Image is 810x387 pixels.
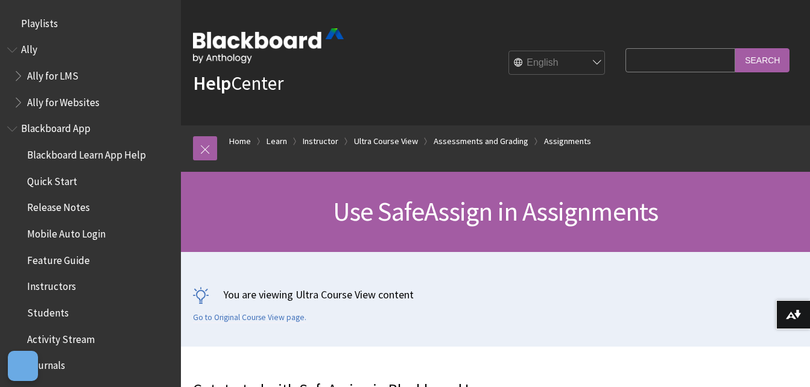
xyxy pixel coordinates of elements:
[193,71,231,95] strong: Help
[27,92,100,109] span: Ally for Websites
[27,66,78,82] span: Ally for LMS
[303,134,338,149] a: Instructor
[333,195,659,228] span: Use SafeAssign in Assignments
[21,13,58,30] span: Playlists
[544,134,591,149] a: Assignments
[193,287,798,302] p: You are viewing Ultra Course View content
[27,277,76,293] span: Instructors
[354,134,418,149] a: Ultra Course View
[27,198,90,214] span: Release Notes
[267,134,287,149] a: Learn
[21,40,37,56] span: Ally
[27,356,65,372] span: Journals
[27,224,106,240] span: Mobile Auto Login
[7,13,174,34] nav: Book outline for Playlists
[434,134,528,149] a: Assessments and Grading
[7,40,174,113] nav: Book outline for Anthology Ally Help
[27,171,77,187] span: Quick Start
[27,250,90,266] span: Feature Guide
[27,303,69,319] span: Students
[193,312,306,323] a: Go to Original Course View page.
[193,71,283,95] a: HelpCenter
[8,351,38,381] button: Open Preferences
[193,28,344,63] img: Blackboard by Anthology
[509,51,606,75] select: Site Language Selector
[735,48,789,72] input: Search
[21,119,90,135] span: Blackboard App
[229,134,251,149] a: Home
[27,329,95,345] span: Activity Stream
[27,145,146,161] span: Blackboard Learn App Help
